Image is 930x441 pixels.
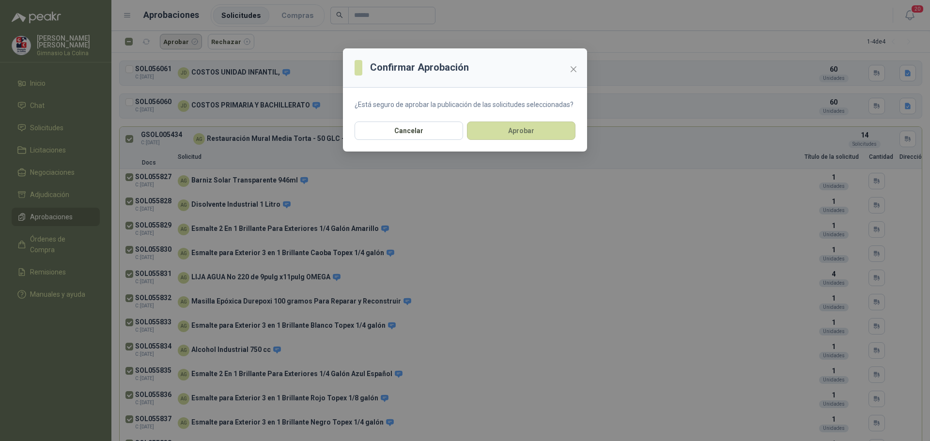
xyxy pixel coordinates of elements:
[467,122,575,140] button: Aprobar
[370,60,469,75] h3: Confirmar Aprobación
[570,65,577,73] span: close
[355,99,575,110] p: ¿Está seguro de aprobar la publicación de las solicitudes seleccionadas?
[355,122,463,140] button: Cancelar
[566,61,581,77] button: Close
